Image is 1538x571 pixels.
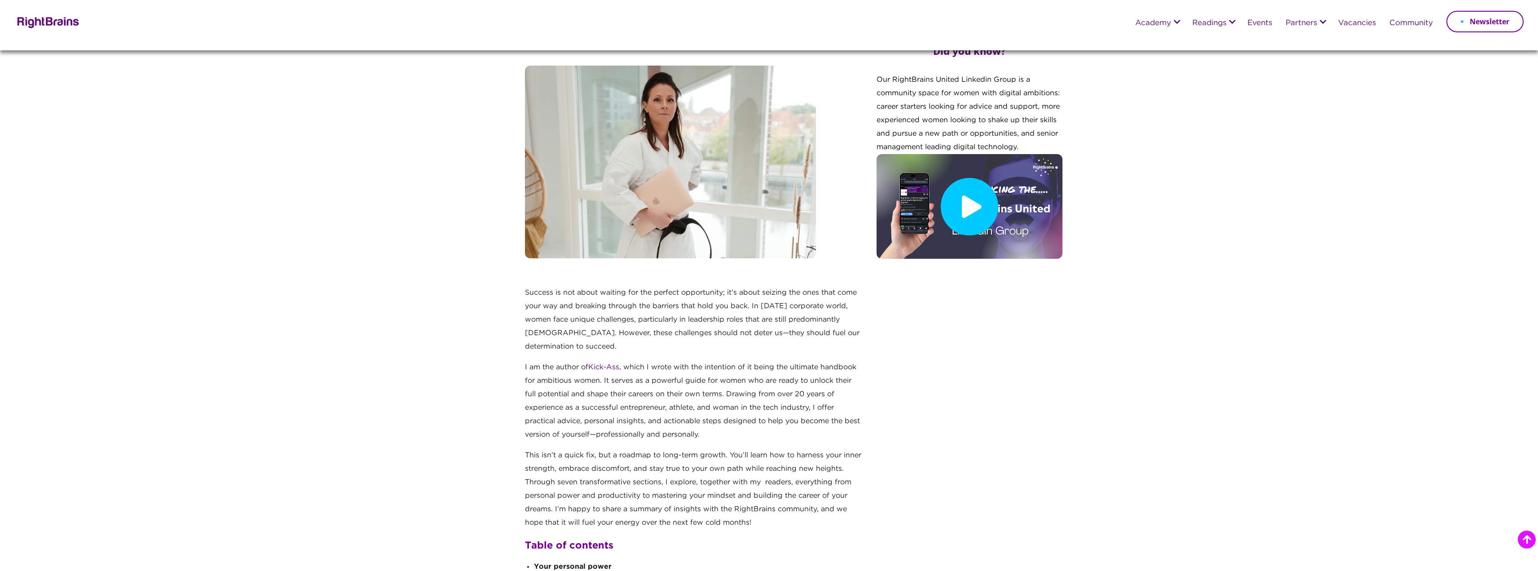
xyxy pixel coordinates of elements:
[1389,19,1433,27] a: Community
[1286,19,1317,27] a: Partners
[534,563,612,570] strong: Your personal power
[525,452,861,526] span: This isn’t a quick fix, but a roadmap to long-term growth. You’ll learn how to harness your inner...
[525,361,863,449] p: I am the author of , which I wrote with the intention of it being the ultimate handbook for ambit...
[14,15,79,28] img: Rightbrains
[870,13,1069,259] div: Our RightBrains United Linkedin Group is a community space for women with digital ambitions: care...
[525,541,613,550] strong: Table of contents
[1135,19,1171,27] a: Academy
[588,364,619,371] a: Kick-Ass
[1338,19,1376,27] a: Vacancies
[525,286,863,361] p: Success is not about waiting for the perfect opportunity; it’s about seizing the ones that come y...
[1446,11,1524,32] a: Newsletter
[1192,19,1226,27] a: Readings
[1247,19,1272,27] a: Events
[525,39,863,66] p: [DATE]
[933,43,1006,62] h2: Did you know?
